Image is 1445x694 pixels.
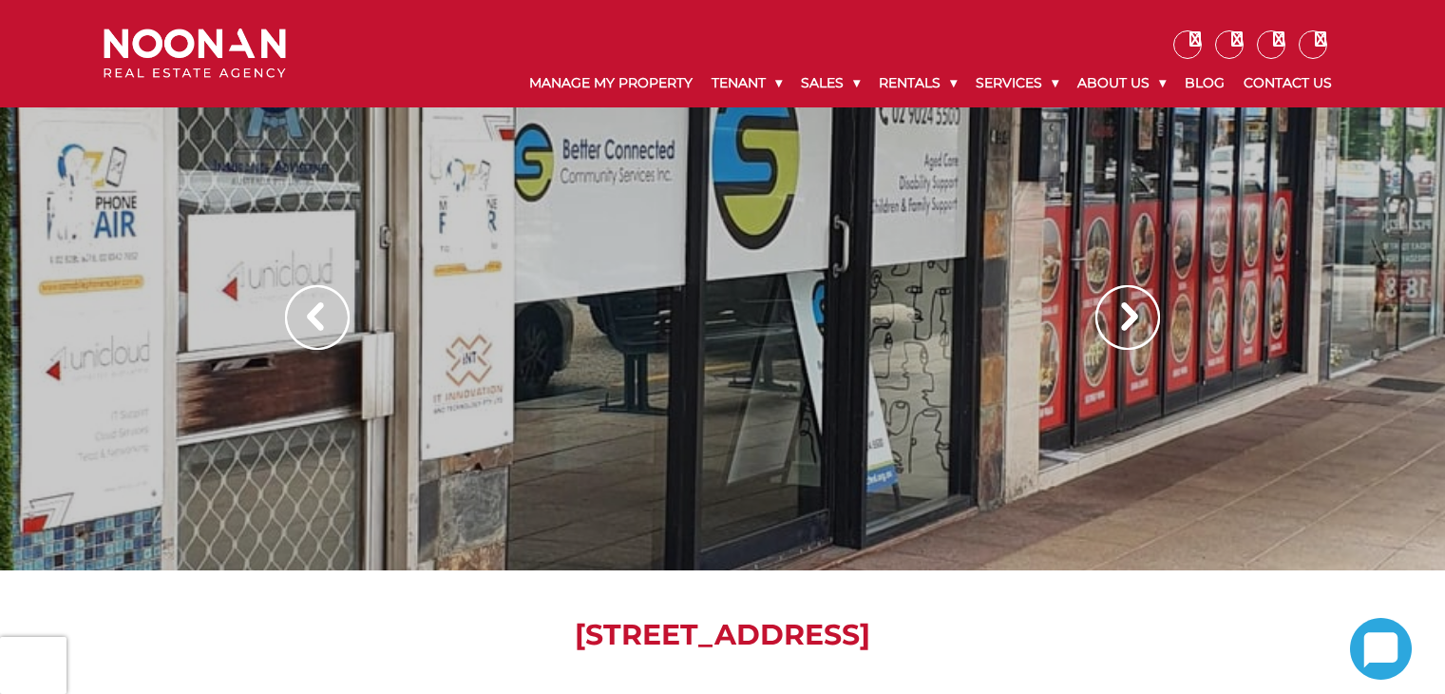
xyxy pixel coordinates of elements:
a: About Us [1068,59,1175,107]
img: Noonan Real Estate Agency [104,29,286,79]
h1: [STREET_ADDRESS] [89,618,1356,652]
img: Arrow slider [285,285,350,350]
img: Arrow slider [1095,285,1160,350]
a: Blog [1175,59,1234,107]
a: Tenant [702,59,791,107]
a: Manage My Property [520,59,702,107]
a: Services [966,59,1068,107]
a: Contact Us [1234,59,1341,107]
a: Sales [791,59,869,107]
a: Rentals [869,59,966,107]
